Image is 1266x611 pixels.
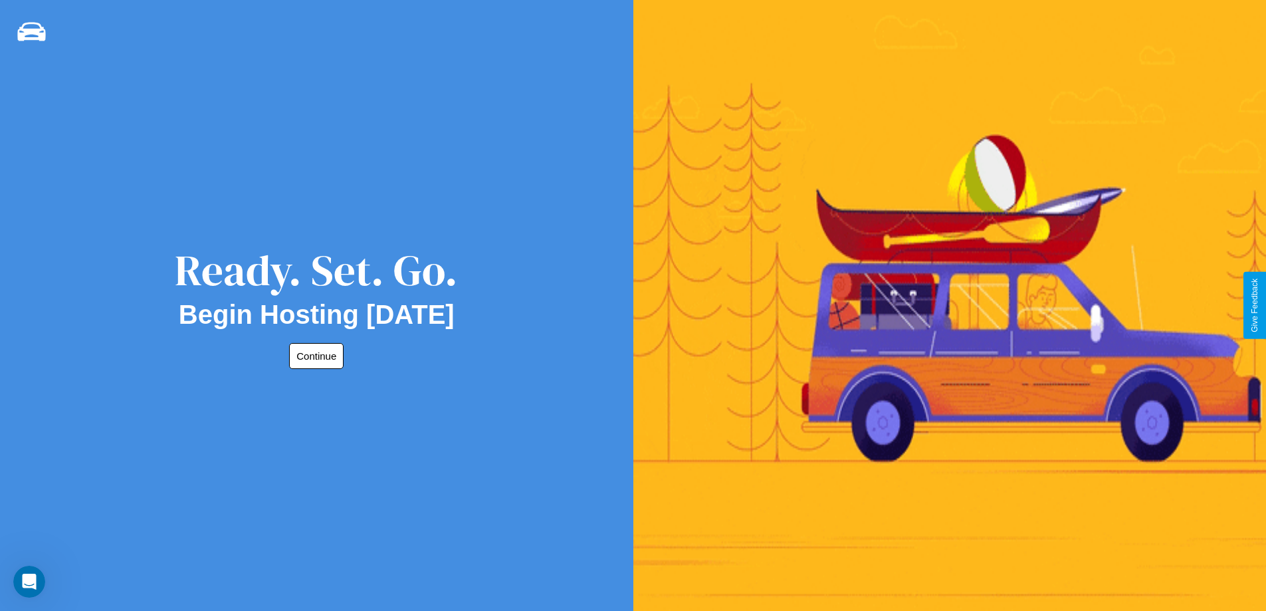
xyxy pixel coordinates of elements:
h2: Begin Hosting [DATE] [179,300,455,330]
iframe: Intercom live chat [13,566,45,598]
button: Continue [289,343,344,369]
div: Ready. Set. Go. [175,241,458,300]
div: Give Feedback [1250,279,1259,332]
